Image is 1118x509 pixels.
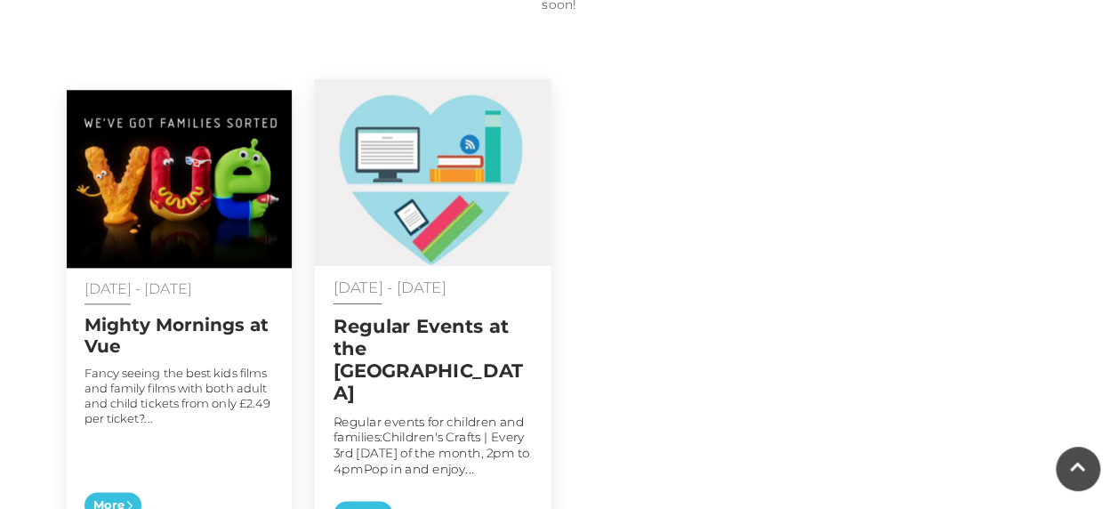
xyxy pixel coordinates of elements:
[84,281,274,296] p: [DATE] - [DATE]
[84,366,274,426] p: Fancy seeing the best kids films and family films with both adult and child tickets from only £2....
[84,314,274,357] h2: Mighty Mornings at Vue
[333,414,532,477] p: Regular events for children and families:Children's Crafts | Every 3rd [DATE] of the month, 2pm t...
[333,279,532,295] p: [DATE] - [DATE]
[333,314,532,404] h2: Regular Events at the [GEOGRAPHIC_DATA]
